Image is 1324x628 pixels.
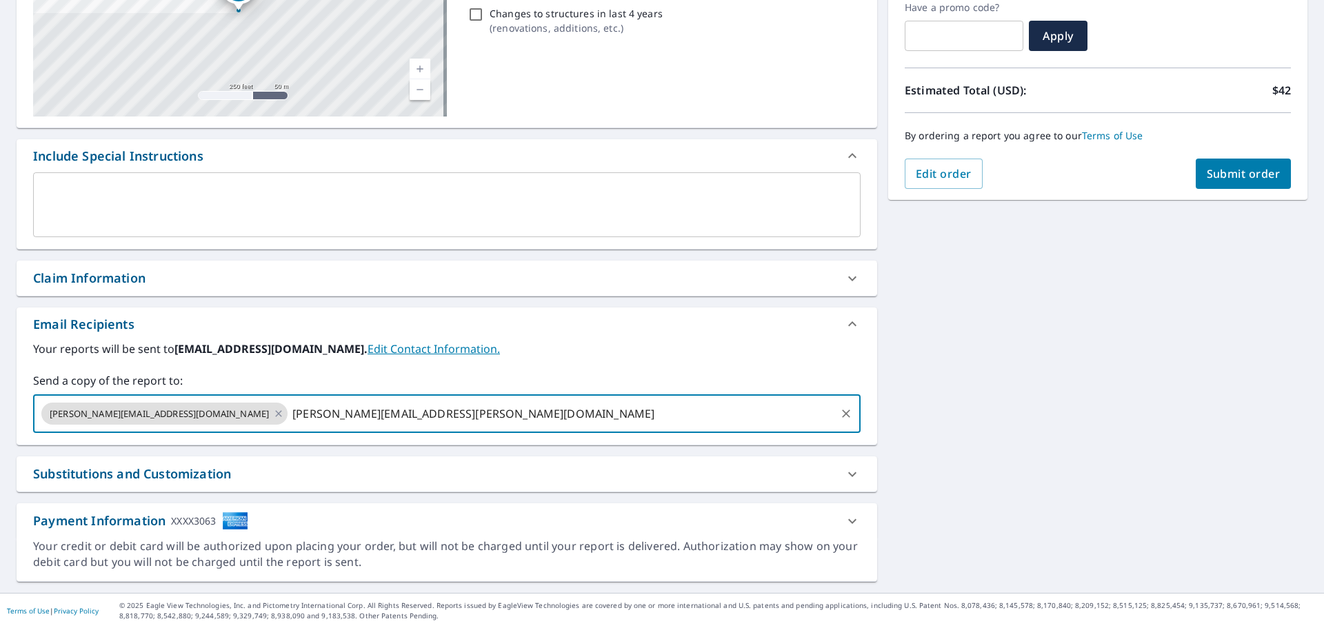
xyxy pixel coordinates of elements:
[916,166,972,181] span: Edit order
[1196,159,1292,189] button: Submit order
[222,511,248,530] img: cardImage
[17,456,877,492] div: Substitutions and Customization
[41,403,288,425] div: [PERSON_NAME][EMAIL_ADDRESS][DOMAIN_NAME]
[17,307,877,341] div: Email Recipients
[1207,166,1281,181] span: Submit order
[905,159,983,189] button: Edit order
[836,404,856,423] button: Clear
[54,606,99,616] a: Privacy Policy
[41,407,277,421] span: [PERSON_NAME][EMAIL_ADDRESS][DOMAIN_NAME]
[171,511,216,530] div: XXXX3063
[17,139,877,172] div: Include Special Instructions
[33,465,231,483] div: Substitutions and Customization
[33,341,861,357] label: Your reports will be sent to
[410,59,430,79] a: Current Level 17, Zoom In
[33,269,146,287] div: Claim Information
[1082,129,1143,142] a: Terms of Use
[1272,82,1291,99] p: $42
[33,511,248,530] div: Payment Information
[17,503,877,538] div: Payment InformationXXXX3063cardImage
[905,82,1098,99] p: Estimated Total (USD):
[7,606,50,616] a: Terms of Use
[410,79,430,100] a: Current Level 17, Zoom Out
[905,1,1023,14] label: Have a promo code?
[490,21,663,35] p: ( renovations, additions, etc. )
[17,261,877,296] div: Claim Information
[33,147,203,165] div: Include Special Instructions
[905,130,1291,142] p: By ordering a report you agree to our
[33,315,134,334] div: Email Recipients
[1040,28,1076,43] span: Apply
[368,341,500,356] a: EditContactInfo
[1029,21,1087,51] button: Apply
[174,341,368,356] b: [EMAIL_ADDRESS][DOMAIN_NAME].
[7,607,99,615] p: |
[33,372,861,389] label: Send a copy of the report to:
[119,600,1317,621] p: © 2025 Eagle View Technologies, Inc. and Pictometry International Corp. All Rights Reserved. Repo...
[33,538,861,570] div: Your credit or debit card will be authorized upon placing your order, but will not be charged unt...
[490,6,663,21] p: Changes to structures in last 4 years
